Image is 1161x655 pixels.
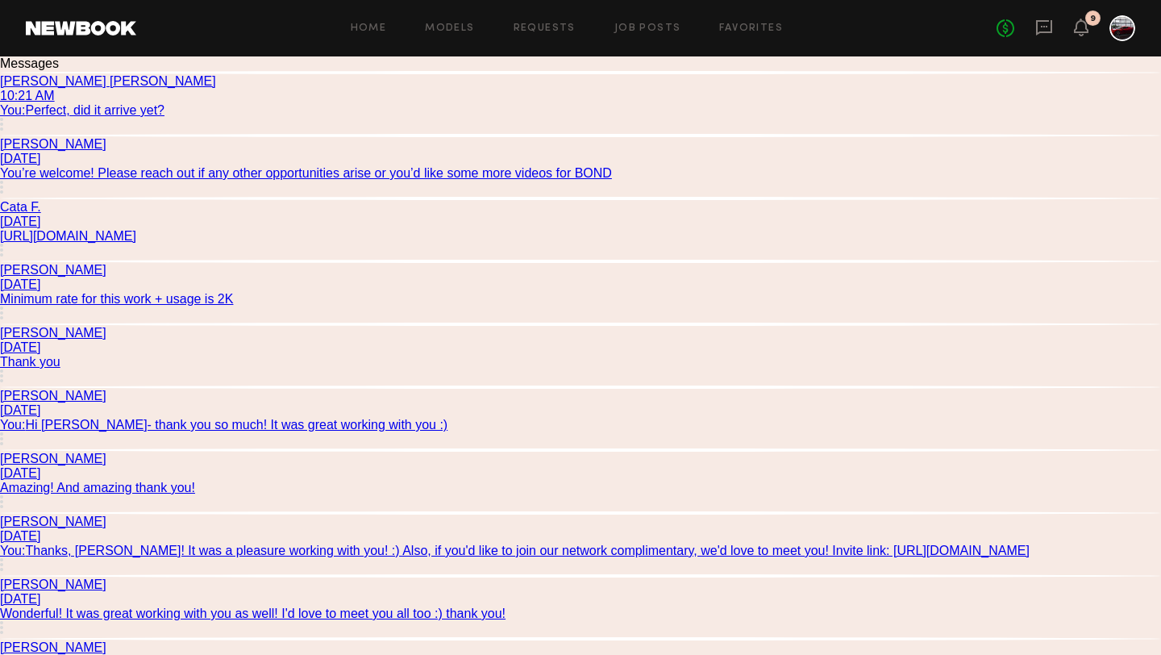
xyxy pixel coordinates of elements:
[514,23,576,34] a: Requests
[719,23,783,34] a: Favorites
[614,23,681,34] a: Job Posts
[351,23,387,34] a: Home
[1090,15,1096,23] div: 9
[425,23,474,34] a: Models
